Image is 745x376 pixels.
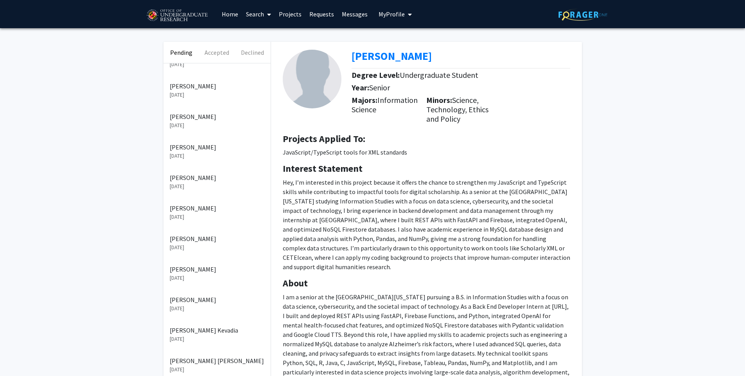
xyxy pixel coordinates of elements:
[305,0,338,28] a: Requests
[426,95,488,124] span: Science, Technology, Ethics and Policy
[283,178,570,272] p: Hey, I’m interested in this project because it offers the chance to strengthen my JavaScript and ...
[170,304,264,313] p: [DATE]
[352,49,432,63] b: [PERSON_NAME]
[163,42,199,63] button: Pending
[170,356,264,365] p: [PERSON_NAME] [PERSON_NAME]
[170,173,264,182] p: [PERSON_NAME]
[379,10,405,18] span: My Profile
[283,277,308,289] b: About
[170,142,264,152] p: [PERSON_NAME]
[170,121,264,130] p: [DATE]
[170,152,264,160] p: [DATE]
[170,264,264,274] p: [PERSON_NAME]
[352,95,377,105] b: Majors:
[144,6,210,25] img: University of Maryland Logo
[558,9,607,21] img: ForagerOne Logo
[170,326,264,335] p: [PERSON_NAME] Kevadia
[170,213,264,221] p: [DATE]
[352,70,400,80] b: Degree Level:
[352,95,418,114] span: Information Science
[352,83,369,92] b: Year:
[170,203,264,213] p: [PERSON_NAME]
[170,335,264,343] p: [DATE]
[242,0,275,28] a: Search
[6,341,33,370] iframe: Chat
[275,0,305,28] a: Projects
[218,0,242,28] a: Home
[369,83,390,92] span: Senior
[426,95,452,105] b: Minors:
[170,112,264,121] p: [PERSON_NAME]
[283,162,363,175] b: Interest Statement
[283,148,570,157] p: JavaScript/TypeScript tools for XML standards
[235,42,270,63] button: Declined
[170,81,264,91] p: [PERSON_NAME]
[352,49,432,63] a: Opens in a new tab
[199,42,235,63] button: Accepted
[283,133,365,145] b: Projects Applied To:
[170,243,264,252] p: [DATE]
[170,234,264,243] p: [PERSON_NAME]
[283,50,341,108] img: Profile Picture
[170,295,264,304] p: [PERSON_NAME]
[400,70,478,80] span: Undergraduate Student
[170,274,264,282] p: [DATE]
[170,365,264,374] p: [DATE]
[170,60,264,68] p: [DATE]
[170,91,264,99] p: [DATE]
[170,182,264,191] p: [DATE]
[338,0,372,28] a: Messages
